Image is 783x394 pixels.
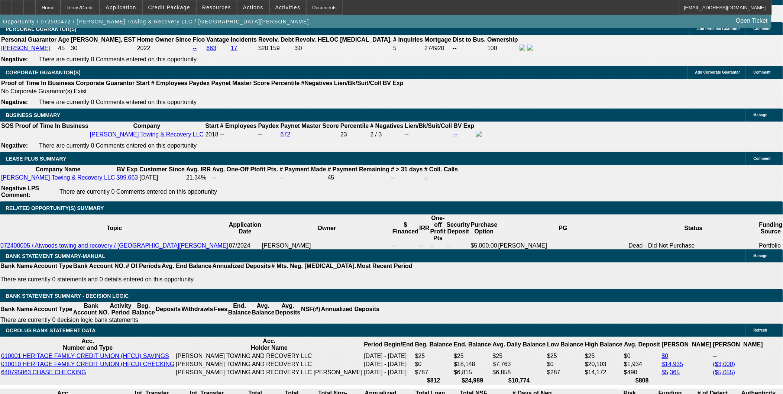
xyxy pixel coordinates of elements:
[585,369,623,376] td: $14,172
[371,131,404,138] div: 2 / 3
[175,338,363,352] th: Acc. Holder Name
[454,131,458,138] a: --
[391,166,423,172] b: # > 31 days
[175,352,363,360] td: [PERSON_NAME] TOWING AND RECOVERY LLC
[695,70,740,74] span: Add Corporate Guarantor
[258,44,294,52] td: $20,159
[415,377,453,384] th: $812
[453,36,486,43] b: Dist to Bus.
[415,352,453,360] td: $25
[624,377,661,384] th: $808
[100,0,142,14] button: Application
[181,302,213,316] th: Withdrawls
[207,36,229,43] b: Vantage
[6,156,67,162] span: LEASE PLUS SUMMARY
[110,302,132,316] th: Activity Period
[1,142,28,149] b: Negative:
[39,142,197,149] span: There are currently 0 Comments entered on this opportunity
[492,369,546,376] td: $6,858
[197,0,237,14] button: Resources
[148,4,190,10] span: Credit Package
[39,99,197,105] span: There are currently 0 Comments entered on this opportunity
[220,131,224,138] span: --
[6,327,96,333] span: OCROLUS BANK STATEMENT DATA
[1,45,50,51] a: [PERSON_NAME]
[405,130,453,139] td: --
[71,44,136,52] td: 30
[415,361,453,368] td: $0
[713,361,735,367] a: ($3,000)
[453,44,486,52] td: --
[498,214,628,242] th: PG
[492,352,546,360] td: $25
[220,123,257,129] b: # Employees
[143,0,196,14] button: Credit Package
[470,214,498,242] th: Purchase Option
[151,80,188,86] b: # Employees
[243,4,263,10] span: Actions
[175,369,363,376] td: [PERSON_NAME] TOWING AND RECOVERY LLC [PERSON_NAME]
[424,174,428,181] a: --
[624,361,661,368] td: $1,934
[453,338,491,352] th: End. Balance
[189,80,210,86] b: Paydex
[498,242,628,249] td: [PERSON_NAME]
[624,352,661,360] td: $0
[1,36,56,43] b: Personal Guarantor
[476,131,482,137] img: facebook-icon.png
[59,188,217,195] span: There are currently 0 Comments entered on this opportunity
[697,27,740,31] span: Add Personal Guarantor
[295,36,392,43] b: Revolv. HELOC [MEDICAL_DATA].
[262,242,392,249] td: [PERSON_NAME]
[229,214,262,242] th: Application Date
[713,338,763,352] th: [PERSON_NAME]
[193,36,205,43] b: Fico
[258,123,279,129] b: Paydex
[212,174,278,181] td: --
[279,174,326,181] td: --
[1,361,174,367] a: 010010 HERITAGE FAMILY CREDIT UNION (HFCU) CHECKING
[662,369,680,375] a: $5,365
[415,369,453,376] td: $787
[364,352,414,360] td: [DATE] - [DATE]
[547,361,584,368] td: $0
[1,56,28,62] b: Negative:
[527,45,533,51] img: linkedin-icon.png
[453,369,491,376] td: $6,815
[328,166,389,172] b: # Payment Remaining
[334,80,381,86] b: Lien/Bk/Suit/Coll
[258,36,294,43] b: Revolv. Debt
[662,361,683,367] a: $14,935
[139,174,185,181] td: [DATE]
[661,338,712,352] th: [PERSON_NAME]
[137,36,191,43] b: Home Owner Since
[0,276,412,283] p: There are currently 0 statements and 0 details entered on this opportunity
[454,123,475,129] b: BV Exp
[229,242,262,249] td: 07/2024
[1,88,407,95] td: No Corporate Guarantor(s) Exist
[281,123,339,129] b: Paynet Master Score
[1,174,115,181] a: [PERSON_NAME] Towing & Recovery LLC
[487,44,518,52] td: 100
[391,174,423,181] td: --
[228,302,251,316] th: End. Balance
[357,262,413,270] th: Most Recent Period
[547,352,584,360] td: $25
[6,253,105,259] span: BANK STATEMENT SUMMARY-MANUAL
[281,131,291,138] a: 672
[270,0,306,14] button: Activities
[3,19,309,25] span: Opportunity / 072500472 / [PERSON_NAME] Towing & Recovery LLC / [GEOGRAPHIC_DATA][PERSON_NAME]
[492,377,546,384] th: $10,774
[1,80,75,87] th: Proof of Time In Business
[754,156,771,161] span: Comment
[547,369,584,376] td: $287
[58,36,69,43] b: Age
[415,338,453,352] th: Beg. Balance
[214,302,228,316] th: Fees
[327,174,390,181] td: 45
[258,130,279,139] td: --
[1,185,39,198] b: Negative LPS Comment:
[662,353,669,359] a: $0
[36,166,81,172] b: Company Name
[186,166,211,172] b: Avg. IRR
